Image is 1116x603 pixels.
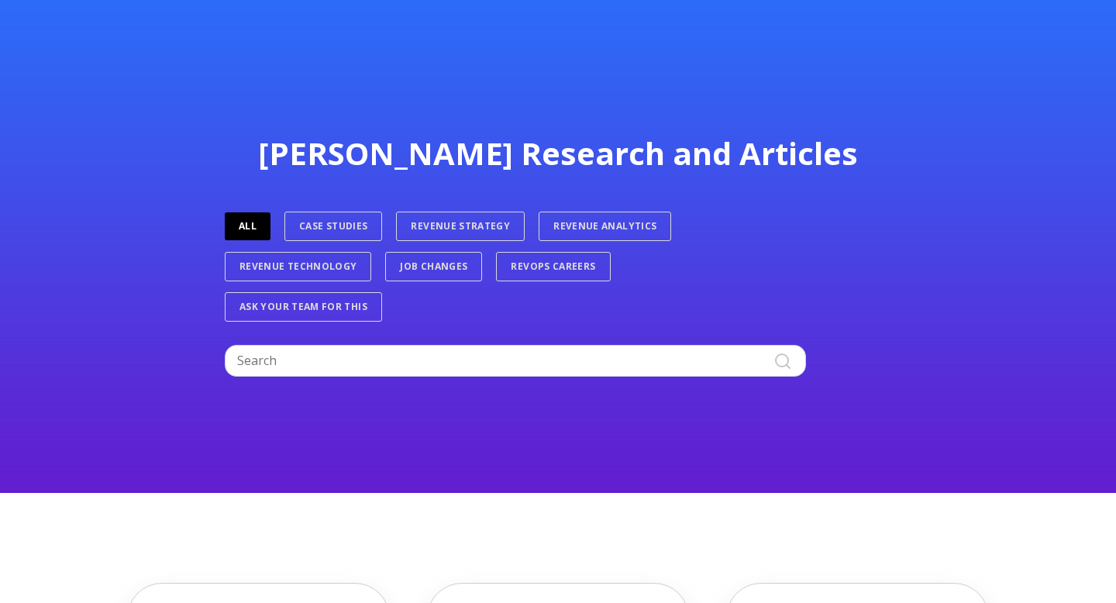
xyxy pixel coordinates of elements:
input: Search [225,345,806,376]
a: Job Changes [385,252,482,281]
a: Ask Your Team For This [225,292,382,322]
a: Revenue Analytics [539,212,671,241]
a: RevOps Careers [496,252,610,281]
a: Revenue Strategy [396,212,525,241]
a: Case Studies [284,212,382,241]
a: ALL [225,212,270,240]
span: [PERSON_NAME] Research and Articles [258,132,858,174]
a: Revenue Technology [225,252,371,281]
